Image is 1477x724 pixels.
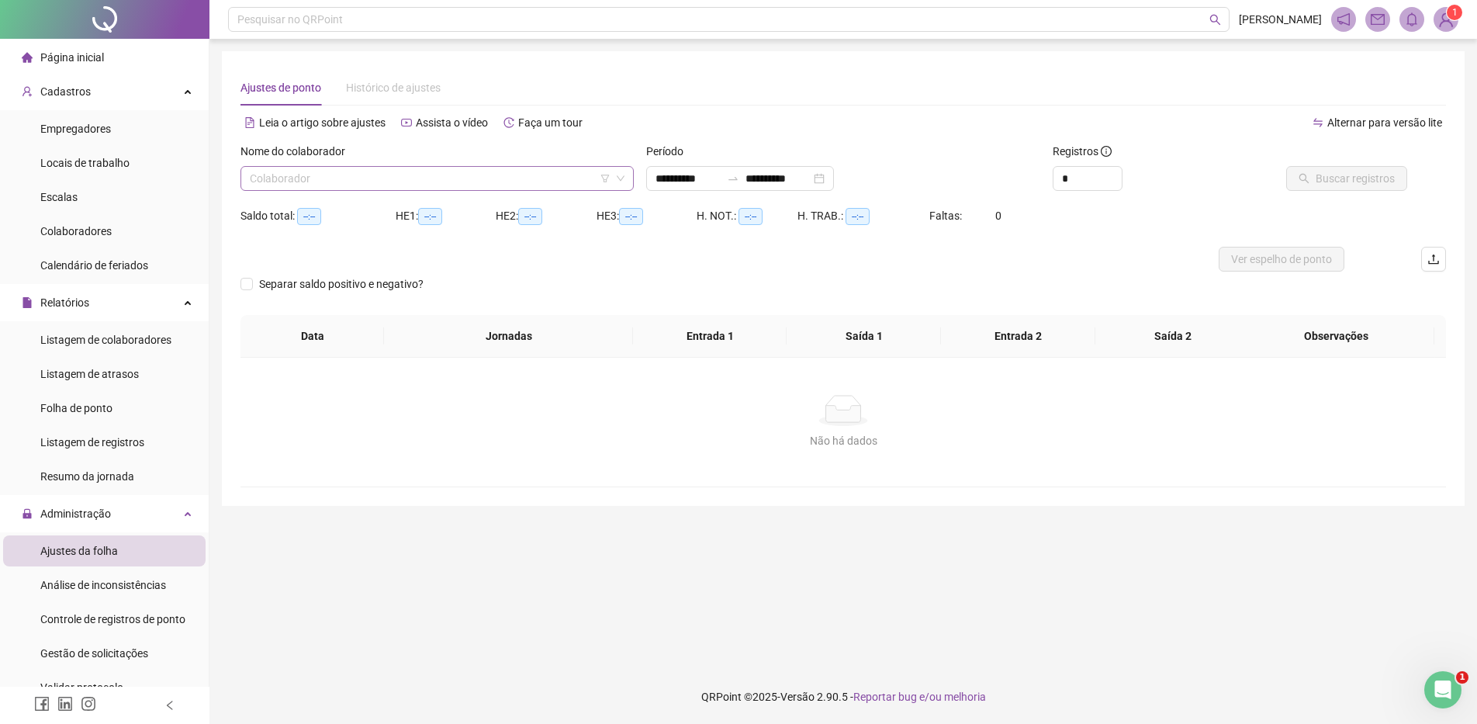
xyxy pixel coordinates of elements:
[40,51,104,64] span: Página inicial
[240,315,384,358] th: Data
[346,81,441,94] span: Histórico de ajustes
[297,208,321,225] span: --:--
[853,691,986,703] span: Reportar bug e/ou melhoria
[619,208,643,225] span: --:--
[787,315,941,358] th: Saída 1
[34,696,50,712] span: facebook
[416,116,488,129] span: Assista o vídeo
[40,507,111,520] span: Administração
[1434,8,1458,31] img: 28991
[1405,12,1419,26] span: bell
[929,210,964,222] span: Faltas:
[941,315,1095,358] th: Entrada 2
[40,157,130,169] span: Locais de trabalho
[40,296,89,309] span: Relatórios
[1424,671,1461,708] iframe: Intercom live chat
[259,116,386,129] span: Leia o artigo sobre ajustes
[401,117,412,128] span: youtube
[22,86,33,97] span: user-add
[244,117,255,128] span: file-text
[40,470,134,483] span: Resumo da jornada
[1053,143,1112,160] span: Registros
[1250,327,1422,345] span: Observações
[738,208,763,225] span: --:--
[40,436,144,449] span: Listagem de registros
[633,315,787,358] th: Entrada 1
[40,579,166,591] span: Análise de inconsistências
[646,143,694,160] label: Período
[597,207,697,225] div: HE 3:
[697,207,797,225] div: H. NOT.:
[1239,11,1322,28] span: [PERSON_NAME]
[22,52,33,63] span: home
[1209,14,1221,26] span: search
[40,191,78,203] span: Escalas
[40,402,112,414] span: Folha de ponto
[503,117,514,128] span: history
[727,172,739,185] span: swap-right
[1095,315,1250,358] th: Saída 2
[616,174,625,183] span: down
[253,275,430,293] span: Separar saldo positivo e negativo?
[1238,315,1434,358] th: Observações
[40,225,112,237] span: Colaboradores
[209,670,1477,724] footer: QRPoint © 2025 - 2.90.5 -
[518,116,583,129] span: Faça um tour
[846,208,870,225] span: --:--
[1327,116,1442,129] span: Alternar para versão lite
[1452,7,1458,18] span: 1
[40,647,148,660] span: Gestão de solicitações
[1101,146,1112,157] span: info-circle
[1447,5,1462,20] sup: Atualize o seu contato no menu Meus Dados
[1313,117,1323,128] span: swap
[240,143,355,160] label: Nome do colaborador
[40,85,91,98] span: Cadastros
[1427,253,1440,265] span: upload
[40,259,148,272] span: Calendário de feriados
[600,174,610,183] span: filter
[396,207,496,225] div: HE 1:
[384,315,632,358] th: Jornadas
[81,696,96,712] span: instagram
[259,432,1427,449] div: Não há dados
[727,172,739,185] span: to
[1456,671,1468,684] span: 1
[40,368,139,380] span: Listagem de atrasos
[240,81,321,94] span: Ajustes de ponto
[1337,12,1351,26] span: notification
[797,207,929,225] div: H. TRAB.:
[780,691,815,703] span: Versão
[240,207,396,225] div: Saldo total:
[1219,247,1344,272] button: Ver espelho de ponto
[995,210,1001,222] span: 0
[1286,166,1407,191] button: Buscar registros
[40,334,171,346] span: Listagem de colaboradores
[40,681,123,694] span: Validar protocolo
[518,208,542,225] span: --:--
[40,123,111,135] span: Empregadores
[22,508,33,519] span: lock
[40,613,185,625] span: Controle de registros de ponto
[1371,12,1385,26] span: mail
[22,297,33,308] span: file
[57,696,73,712] span: linkedin
[418,208,442,225] span: --:--
[164,700,175,711] span: left
[496,207,596,225] div: HE 2:
[40,545,118,557] span: Ajustes da folha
